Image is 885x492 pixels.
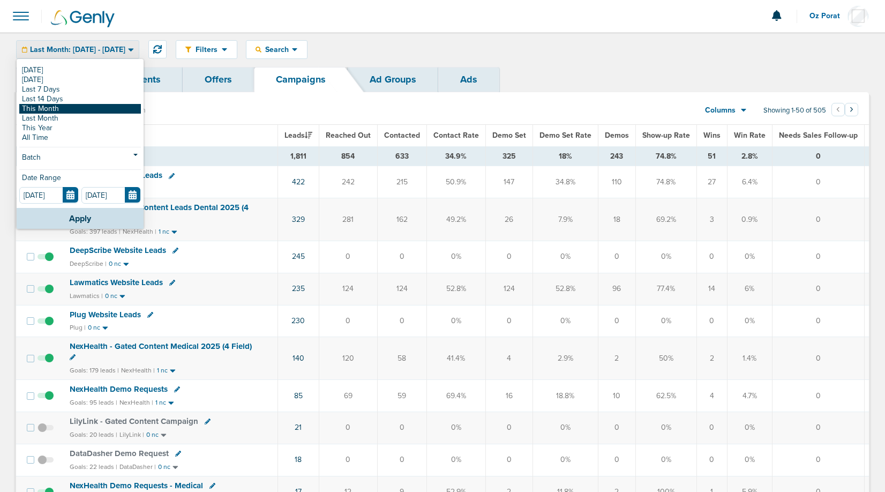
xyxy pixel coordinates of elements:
span: NexHealth - Gated Content Medical 2025 (4 Field) [70,341,252,351]
td: 1.4% [727,337,772,379]
td: 2.9% [532,337,598,379]
span: Lawmatics Website Leads [70,278,163,287]
td: 0 [772,412,864,444]
td: 120 [319,337,377,379]
td: 58 [377,337,426,379]
td: 0% [727,412,772,444]
td: 4.7% [727,379,772,412]
a: 140 [292,354,304,363]
a: This Month [19,104,141,114]
td: 0 [598,412,635,444]
td: 124 [485,273,532,305]
ul: Pagination [831,105,858,117]
td: 325 [485,146,532,166]
td: 0 [772,305,864,337]
td: 0 [598,241,635,273]
small: DataDasher | [119,463,156,471]
td: 0% [532,305,598,337]
span: Win Rate [734,131,766,140]
td: 74.8% [635,146,696,166]
td: 1,811 [277,146,319,166]
td: 34.8% [532,166,598,198]
td: 0 [696,305,727,337]
a: Last 7 Days [19,85,141,94]
span: Reached Out [326,131,371,140]
td: 0 [485,241,532,273]
img: Genly [51,10,115,27]
td: 69 [319,379,377,412]
td: 51 [696,146,727,166]
span: DeepScribe Website Leads [70,245,166,255]
td: 2.8% [727,146,772,166]
td: 50% [635,337,696,379]
td: 0% [635,444,696,476]
td: 0 [772,241,864,273]
small: NexHealth | [123,228,156,235]
td: 41.4% [426,337,485,379]
td: 124 [377,273,426,305]
span: Last Month: [DATE] - [DATE] [30,46,125,54]
a: Clients [108,67,183,92]
div: Date Range [19,174,141,187]
td: 281 [319,198,377,241]
small: 1 nc [159,228,169,236]
small: Goals: 397 leads | [70,228,121,236]
a: Last Month [19,114,141,123]
td: 7.9% [532,198,598,241]
span: Contacted [384,131,420,140]
td: 26 [485,198,532,241]
small: Lawmatics | [70,292,103,300]
td: 18.8% [532,379,598,412]
td: 0 [772,146,864,166]
a: 21 [295,423,302,432]
span: NexHealth - Gated Content Leads Dental 2025 (4 Field) [70,203,249,223]
span: Columns [705,105,736,116]
td: TOTALS ( ) [63,146,277,166]
span: Leads [284,131,312,140]
td: 0% [635,241,696,273]
td: 242 [319,166,377,198]
td: 10 [598,379,635,412]
td: 0% [727,305,772,337]
span: Contact Rate [433,131,479,140]
td: 0 [772,166,864,198]
td: 0% [426,305,485,337]
td: 0 [772,273,864,305]
td: 0% [532,444,598,476]
span: Show-up Rate [642,131,690,140]
td: 0 [696,444,727,476]
a: 230 [291,316,305,325]
td: 0 [485,305,532,337]
td: 0 [485,412,532,444]
span: Showing 1-50 of 505 [763,106,826,115]
td: 74.8% [635,166,696,198]
td: 16 [485,379,532,412]
td: 0% [532,412,598,444]
td: 0% [426,444,485,476]
a: Batch [19,152,141,165]
span: Demo Set [492,131,526,140]
small: DeepScribe | [70,260,107,267]
a: Campaigns [254,67,348,92]
td: 0 [377,412,426,444]
a: Ad Groups [348,67,438,92]
a: Last 14 Days [19,94,141,104]
td: 0 [377,305,426,337]
td: 0 [377,241,426,273]
td: 2 [598,337,635,379]
small: NexHealth | [119,399,153,406]
td: 147 [485,166,532,198]
td: 0 [319,444,377,476]
small: Goals: 95 leads | [70,399,117,407]
td: 0 [485,444,532,476]
a: Offers [183,67,254,92]
td: 14 [696,273,727,305]
a: 422 [292,177,305,187]
td: 0% [532,241,598,273]
td: 0.9% [727,198,772,241]
button: Go to next page [845,103,858,116]
a: [DATE] [19,65,141,75]
td: 0 [319,241,377,273]
small: NexHealth | [121,367,155,374]
span: Demos [605,131,629,140]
